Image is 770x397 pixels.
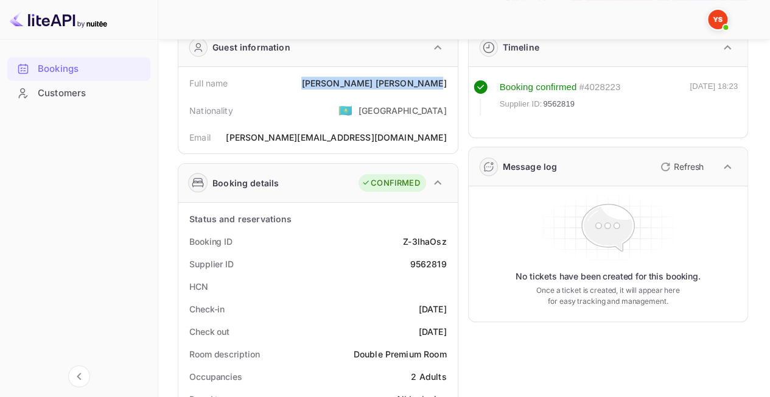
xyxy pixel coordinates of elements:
[189,104,233,117] div: Nationality
[212,177,279,189] div: Booking details
[189,325,229,338] div: Check out
[653,157,709,177] button: Refresh
[189,258,234,270] div: Supplier ID
[301,77,446,90] div: [PERSON_NAME] [PERSON_NAME]
[403,235,446,248] div: Z-3lhaOsz
[189,77,228,90] div: Full name
[411,370,446,383] div: 2 Adults
[7,82,150,105] div: Customers
[189,348,259,360] div: Room description
[189,370,242,383] div: Occupancies
[189,213,292,225] div: Status and reservations
[362,177,419,189] div: CONFIRMED
[503,160,558,173] div: Message log
[212,41,290,54] div: Guest information
[534,285,682,307] p: Once a ticket is created, it will appear here for easy tracking and management.
[419,325,447,338] div: [DATE]
[503,41,539,54] div: Timeline
[579,80,620,94] div: # 4028223
[674,160,704,173] p: Refresh
[359,104,447,117] div: [GEOGRAPHIC_DATA]
[38,62,144,76] div: Bookings
[690,80,738,116] div: [DATE] 18:23
[500,80,577,94] div: Booking confirmed
[410,258,446,270] div: 9562819
[189,235,233,248] div: Booking ID
[516,270,701,283] p: No tickets have been created for this booking.
[10,10,107,29] img: LiteAPI logo
[68,365,90,387] button: Collapse navigation
[189,280,208,293] div: HCN
[419,303,447,315] div: [DATE]
[543,98,575,110] span: 9562819
[38,86,144,100] div: Customers
[7,57,150,81] div: Bookings
[7,82,150,104] a: Customers
[7,57,150,80] a: Bookings
[708,10,727,29] img: Yandex Support
[354,348,447,360] div: Double Premium Room
[338,99,352,121] span: United States
[500,98,542,110] span: Supplier ID:
[189,131,211,144] div: Email
[189,303,225,315] div: Check-in
[226,131,446,144] div: [PERSON_NAME][EMAIL_ADDRESS][DOMAIN_NAME]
